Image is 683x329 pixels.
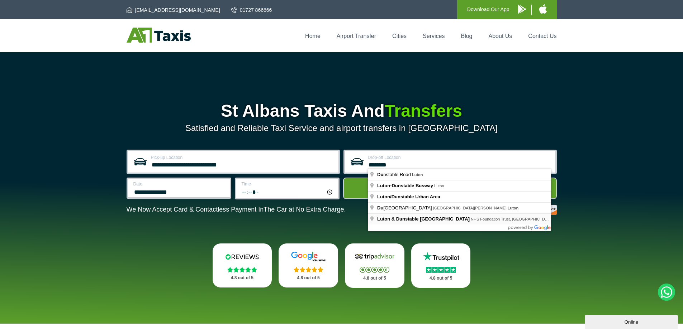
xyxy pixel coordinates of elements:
[528,33,556,39] a: Contact Us
[585,313,679,329] iframe: chat widget
[467,5,509,14] p: Download Our App
[220,274,264,282] p: 4.8 out of 5
[471,217,553,221] span: NHS Foundation Trust, [GEOGRAPHIC_DATA]
[419,251,463,262] img: Trustpilot
[377,205,433,211] span: [GEOGRAPHIC_DATA]
[411,243,471,288] a: Trustpilot Stars 4.8 out of 5
[127,123,557,133] p: Satisfied and Reliable Taxi Service and airport transfers in [GEOGRAPHIC_DATA]
[433,206,519,210] span: [GEOGRAPHIC_DATA][PERSON_NAME],
[220,251,264,262] img: Reviews.io
[345,243,404,288] a: Tripadvisor Stars 4.8 out of 5
[377,183,433,188] span: Luton-Dunstable Busway
[434,184,444,188] span: Luton
[279,243,338,287] a: Google Stars 4.8 out of 5
[127,102,557,120] h1: St Albans Taxis And
[368,155,551,160] label: Drop-off Location
[227,267,257,272] img: Stars
[377,172,412,177] span: nstable Road
[377,205,383,211] span: Du
[518,5,526,14] img: A1 Taxis Android App
[231,6,272,14] a: 01727 866666
[286,274,330,282] p: 4.8 out of 5
[360,267,389,273] img: Stars
[419,274,463,283] p: 4.8 out of 5
[353,274,397,283] p: 4.8 out of 5
[539,4,547,14] img: A1 Taxis iPhone App
[426,267,456,273] img: Stars
[127,206,346,213] p: We Now Accept Card & Contactless Payment In
[385,101,462,120] span: Transfers
[377,216,470,222] span: Luton & Dunstable [GEOGRAPHIC_DATA]
[294,267,323,272] img: Stars
[213,243,272,287] a: Reviews.io Stars 4.8 out of 5
[305,33,321,39] a: Home
[423,33,445,39] a: Services
[377,194,440,199] span: Luton/Dunstable Urban Area
[151,155,334,160] label: Pick-up Location
[412,173,423,177] span: Luton
[377,172,383,177] span: Du
[264,206,346,213] span: The Car at No Extra Charge.
[127,28,191,43] img: A1 Taxis St Albans LTD
[287,251,330,262] img: Google
[133,182,226,186] label: Date
[242,182,334,186] label: Time
[127,6,220,14] a: [EMAIL_ADDRESS][DOMAIN_NAME]
[343,178,557,199] button: Get Quote
[461,33,472,39] a: Blog
[337,33,376,39] a: Airport Transfer
[392,33,407,39] a: Cities
[353,251,396,262] img: Tripadvisor
[508,206,519,210] span: Luton
[489,33,512,39] a: About Us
